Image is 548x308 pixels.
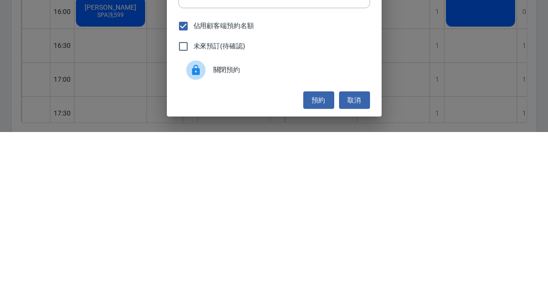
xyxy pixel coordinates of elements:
button: 預約 [303,267,334,285]
span: 未來預訂(待確認) [193,217,246,227]
label: 服務時長 [185,86,206,93]
span: 佔用顧客端預約名額 [193,197,254,207]
button: 取消 [339,267,370,285]
span: 關閉預約 [213,241,362,251]
div: 關閉預約 [178,233,370,260]
div: 30分鐘 [178,90,370,116]
label: 顧客姓名 [185,52,209,59]
label: 備註 [185,119,195,127]
label: 顧客電話 [185,18,209,25]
